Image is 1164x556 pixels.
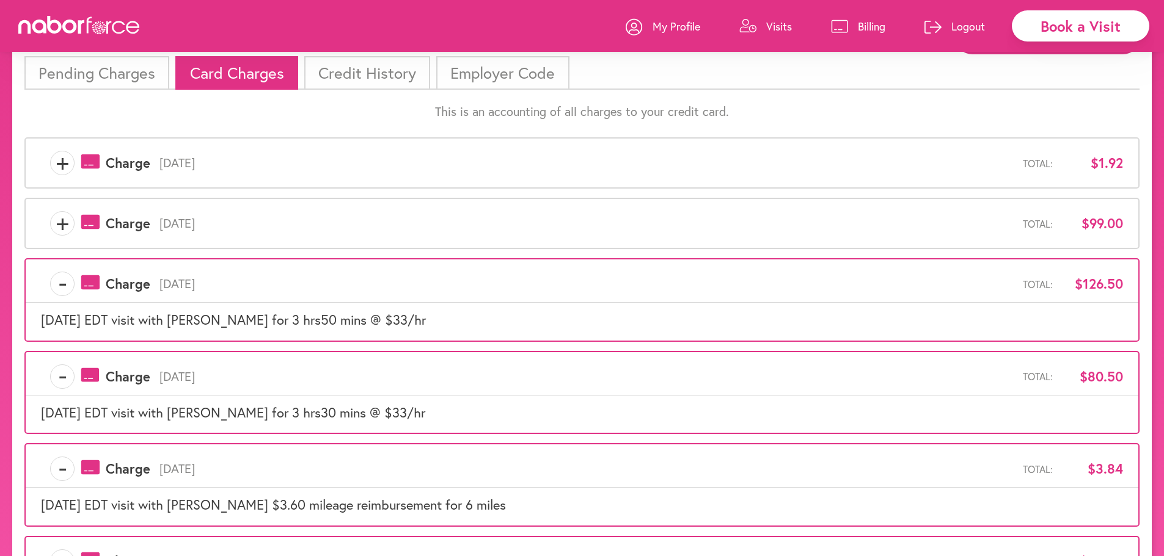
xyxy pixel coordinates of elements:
[436,56,569,90] li: Employer Code
[106,215,150,231] span: Charge
[106,276,150,292] span: Charge
[1023,278,1053,290] span: Total:
[41,496,506,513] span: [DATE] EDT visit with [PERSON_NAME] $3.60 mileage reimbursement for 6 miles
[1023,157,1053,169] span: Total:
[1023,370,1053,382] span: Total:
[51,151,74,175] span: +
[150,369,1023,384] span: [DATE]
[653,19,700,34] p: My Profile
[1062,215,1123,231] span: $99.00
[41,311,426,328] span: [DATE] EDT visit with [PERSON_NAME] for 3 hrs50 mins @ $33/hr
[1062,369,1123,385] span: $80.50
[831,8,885,45] a: Billing
[150,276,1023,291] span: [DATE]
[24,104,1140,119] p: This is an accounting of all charges to your credit card.
[51,211,74,236] span: +
[739,8,792,45] a: Visits
[1012,10,1149,42] div: Book a Visit
[1062,461,1123,477] span: $3.84
[106,155,150,171] span: Charge
[1062,276,1123,292] span: $126.50
[626,8,700,45] a: My Profile
[51,272,74,296] span: -
[1023,218,1053,229] span: Total:
[150,216,1023,231] span: [DATE]
[106,369,150,385] span: Charge
[304,56,430,90] li: Credit History
[150,461,1023,476] span: [DATE]
[1062,155,1123,171] span: $1.92
[951,19,985,34] p: Logout
[150,156,1023,170] span: [DATE]
[24,56,169,90] li: Pending Charges
[51,457,74,481] span: -
[924,8,985,45] a: Logout
[51,364,74,389] span: -
[106,461,150,477] span: Charge
[766,19,792,34] p: Visits
[1023,463,1053,475] span: Total:
[175,56,298,90] li: Card Charges
[41,403,425,421] span: [DATE] EDT visit with [PERSON_NAME] for 3 hrs30 mins @ $33/hr
[858,19,885,34] p: Billing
